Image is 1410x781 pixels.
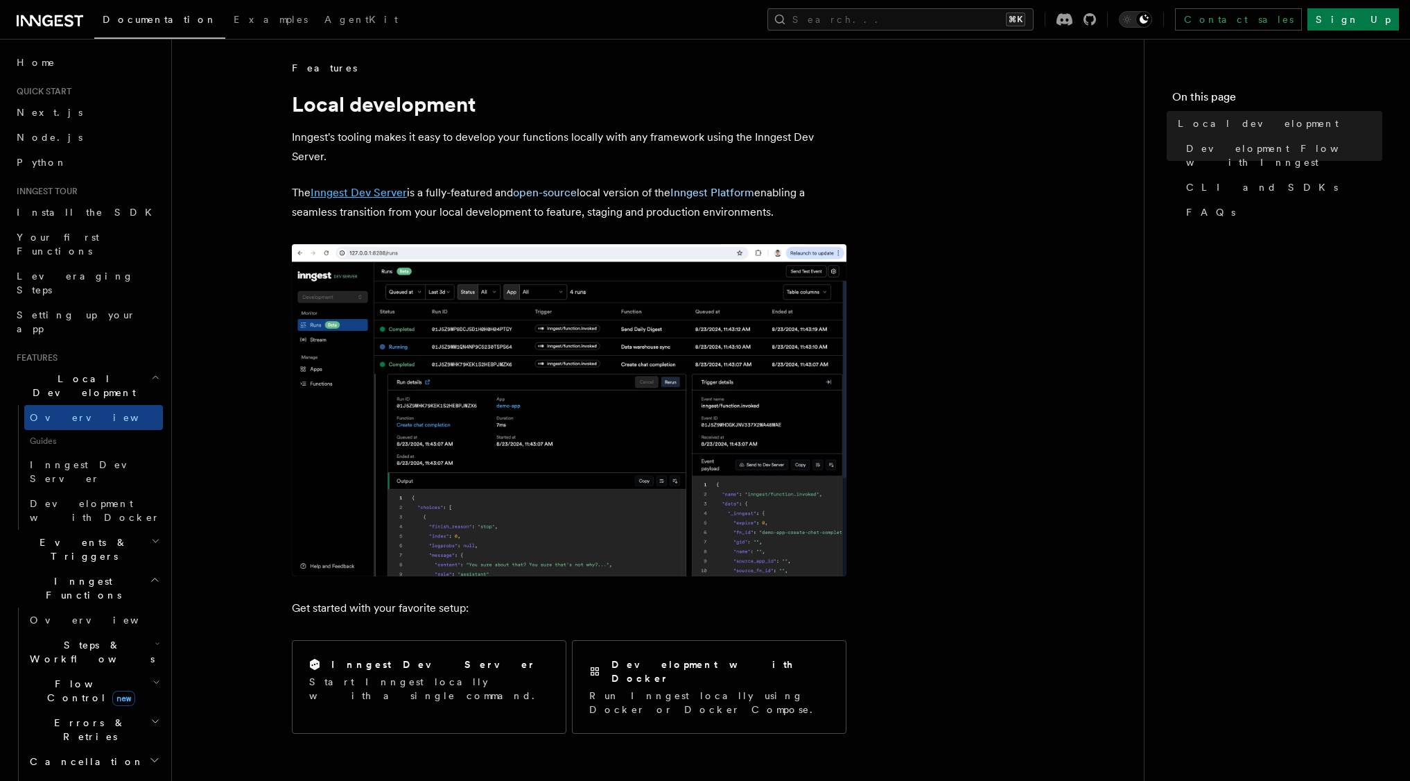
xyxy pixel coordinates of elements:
[24,608,163,633] a: Overview
[1307,8,1399,31] a: Sign Up
[24,749,163,774] button: Cancellation
[11,150,163,175] a: Python
[11,50,163,75] a: Home
[292,61,357,75] span: Features
[94,4,225,39] a: Documentation
[1181,175,1382,200] a: CLI and SDKs
[324,14,398,25] span: AgentKit
[316,4,406,37] a: AgentKit
[11,264,163,302] a: Leveraging Steps
[17,207,160,218] span: Install the SDK
[30,412,173,423] span: Overview
[24,671,163,710] button: Flow Controlnew
[24,491,163,530] a: Development with Docker
[11,125,163,150] a: Node.js
[11,186,78,197] span: Inngest tour
[11,530,163,569] button: Events & Triggers
[11,200,163,225] a: Install the SDK
[30,615,173,626] span: Overview
[11,86,71,97] span: Quick start
[670,186,754,199] a: Inngest Platform
[1186,141,1382,169] span: Development Flow with Inngest
[30,459,148,484] span: Inngest Dev Server
[1172,111,1382,136] a: Local development
[767,8,1034,31] button: Search...⌘K
[1181,200,1382,225] a: FAQs
[11,372,151,400] span: Local Development
[572,640,846,734] a: Development with DockerRun Inngest locally using Docker or Docker Compose.
[311,186,407,199] a: Inngest Dev Server
[11,574,150,602] span: Inngest Functions
[30,498,160,523] span: Development with Docker
[11,302,163,341] a: Setting up your app
[1119,11,1152,28] button: Toggle dark mode
[17,132,82,143] span: Node.js
[24,638,155,666] span: Steps & Workflows
[292,183,846,222] p: The is a fully-featured and local version of the enabling a seamless transition from your local d...
[24,430,163,452] span: Guides
[24,755,144,769] span: Cancellation
[24,710,163,749] button: Errors & Retries
[1178,117,1339,130] span: Local development
[11,366,163,405] button: Local Development
[17,309,136,334] span: Setting up your app
[292,244,846,576] img: The Inngest Dev Server on the Functions page
[17,55,55,69] span: Home
[1186,205,1235,219] span: FAQs
[309,675,549,703] p: Start Inngest locally with a single command.
[11,225,163,264] a: Your first Functions
[331,658,536,671] h2: Inngest Dev Server
[11,535,151,563] span: Events & Triggers
[513,186,577,199] a: open-source
[17,271,134,295] span: Leveraging Steps
[611,658,829,685] h2: Development with Docker
[1181,136,1382,175] a: Development Flow with Inngest
[1186,180,1338,194] span: CLI and SDKs
[17,107,82,118] span: Next.js
[11,100,163,125] a: Next.js
[1172,89,1382,111] h4: On this page
[1175,8,1302,31] a: Contact sales
[112,691,135,706] span: new
[24,716,150,744] span: Errors & Retries
[1006,12,1025,26] kbd: ⌘K
[292,640,566,734] a: Inngest Dev ServerStart Inngest locally with a single command.
[17,157,67,168] span: Python
[24,452,163,491] a: Inngest Dev Server
[24,677,153,705] span: Flow Control
[24,633,163,671] button: Steps & Workflows
[103,14,217,25] span: Documentation
[11,569,163,608] button: Inngest Functions
[11,405,163,530] div: Local Development
[17,232,99,257] span: Your first Functions
[292,599,846,618] p: Get started with your favorite setup:
[292,92,846,117] h1: Local development
[589,689,829,716] p: Run Inngest locally using Docker or Docker Compose.
[11,352,58,363] span: Features
[24,405,163,430] a: Overview
[234,14,308,25] span: Examples
[292,128,846,166] p: Inngest's tooling makes it easy to develop your functions locally with any framework using the In...
[225,4,316,37] a: Examples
